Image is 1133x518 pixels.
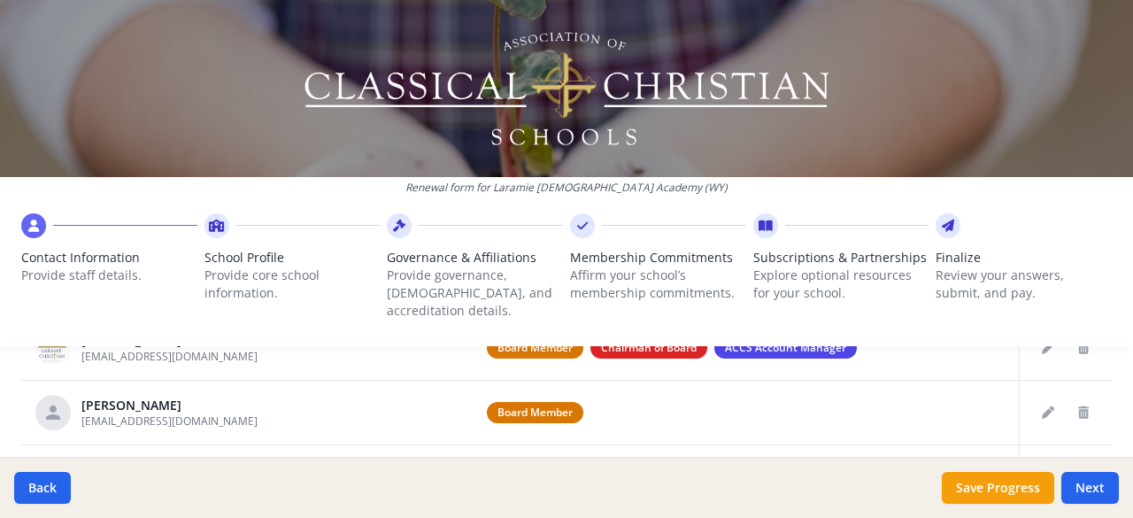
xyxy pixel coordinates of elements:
span: Board Member [487,402,583,423]
span: [EMAIL_ADDRESS][DOMAIN_NAME] [81,414,258,429]
span: Finalize [936,249,1112,267]
button: Delete staff [1069,398,1098,427]
p: Provide core school information. [204,267,381,302]
button: Save Progress [942,472,1054,504]
button: Back [14,472,71,504]
img: Logo [302,27,832,151]
span: School Profile [204,249,381,267]
p: Provide staff details. [21,267,197,284]
div: [PERSON_NAME] [81,397,258,414]
p: Review your answers, submit, and pay. [936,267,1112,302]
p: Provide governance, [DEMOGRAPHIC_DATA], and accreditation details. [387,267,563,320]
span: Contact Information [21,249,197,267]
span: Subscriptions & Partnerships [753,249,929,267]
p: Affirm your school’s membership commitments. [570,267,746,302]
button: Edit staff [1034,398,1062,427]
p: Explore optional resources for your school. [753,267,929,302]
span: Membership Commitments [570,249,746,267]
button: Next [1061,472,1119,504]
span: Governance & Affiliations [387,249,563,267]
